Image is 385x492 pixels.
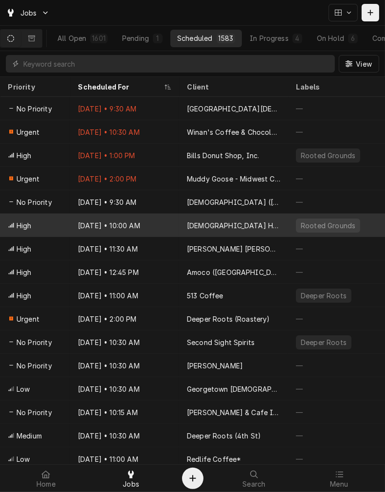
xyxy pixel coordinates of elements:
span: Low [17,384,30,394]
div: 1583 [219,33,234,43]
span: High [17,267,32,277]
div: Bills Donut Shop, Inc. [187,150,259,161]
div: [DEMOGRAPHIC_DATA] Health [PERSON_NAME] [187,220,280,231]
div: [DATE] • 2:00 PM [70,167,179,190]
div: Amoco ([GEOGRAPHIC_DATA][PERSON_NAME]) [187,267,280,277]
button: View [339,55,379,73]
div: 4 [294,33,300,43]
div: Georgetown [DEMOGRAPHIC_DATA][PERSON_NAME] [187,384,280,394]
span: Urgent [17,127,39,137]
input: Keyword search [23,55,330,73]
div: [DATE] • 11:00 AM [70,284,179,307]
a: Menu [297,467,381,490]
span: Medium [17,431,42,441]
div: All Open [57,33,86,43]
span: Menu [330,480,348,488]
div: Pending [122,33,149,43]
div: [DATE] • 9:30 AM [70,190,179,214]
div: [DATE] • 10:30 AM [70,377,179,401]
div: 1601 [92,33,106,43]
a: Go to Jobs [2,5,54,21]
span: No Priority [17,337,52,347]
div: Scheduled [177,33,212,43]
div: Deeper Roots [300,337,348,347]
span: High [17,150,32,161]
div: [PERSON_NAME] & Cafe II ([GEOGRAPHIC_DATA]) [187,407,280,418]
span: No Priority [17,104,52,114]
div: [DEMOGRAPHIC_DATA] ([GEOGRAPHIC_DATA]) [187,197,280,207]
span: No Priority [17,407,52,418]
span: Jobs [123,480,139,488]
div: Rooted Grounds [300,150,356,161]
div: Rooted Grounds [300,220,356,231]
div: [DATE] • 10:30 AM [70,424,179,447]
span: High [17,220,32,231]
div: [DATE] • 1:00 PM [70,144,179,167]
div: Client [187,82,278,92]
a: Home [4,467,88,490]
div: [DATE] • 10:30 AM [70,354,179,377]
div: [DATE] • 9:30 AM [70,97,179,120]
div: On Hold [317,33,344,43]
a: Search [212,467,296,490]
div: [PERSON_NAME] [187,361,243,371]
a: Jobs [89,467,173,490]
div: [DATE] • 10:15 AM [70,401,179,424]
span: High [17,244,32,254]
div: Deeper Roots (4th St) [187,431,261,441]
div: [DATE] • 10:00 AM [70,214,179,237]
div: 513 Coffee [187,291,223,301]
div: 6 [350,33,356,43]
div: In Progress [250,33,289,43]
span: High [17,291,32,301]
div: Scheduled For [78,82,162,92]
div: [GEOGRAPHIC_DATA][DEMOGRAPHIC_DATA] [187,104,280,114]
span: Search [242,480,265,488]
div: Winan's Coffee & Chocolate ([GEOGRAPHIC_DATA]) [187,127,280,137]
div: [DATE] • 12:45 PM [70,260,179,284]
span: Urgent [17,174,39,184]
div: 1 [155,33,161,43]
div: Deeper Roots (Roastery) [187,314,270,324]
span: Home [37,480,55,488]
button: Create Object [182,468,203,489]
div: Muddy Goose - Midwest Coffee Co., LLC [187,174,280,184]
div: Second Sight Spirits [187,337,255,347]
div: Deeper Roots [300,291,348,301]
span: Jobs [20,8,37,18]
div: Priority [8,82,60,92]
span: No Priority [17,361,52,371]
span: View [354,59,374,69]
div: [DATE] • 11:30 AM [70,237,179,260]
div: [PERSON_NAME] [PERSON_NAME] Lounge [187,244,280,254]
span: Urgent [17,314,39,324]
div: [DATE] • 10:30 AM [70,120,179,144]
div: Redlife Coffee* [187,454,241,464]
div: [DATE] • 11:00 AM [70,447,179,471]
div: [DATE] • 2:00 PM [70,307,179,330]
span: No Priority [17,197,52,207]
div: [DATE] • 10:30 AM [70,330,179,354]
span: Low [17,454,30,464]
